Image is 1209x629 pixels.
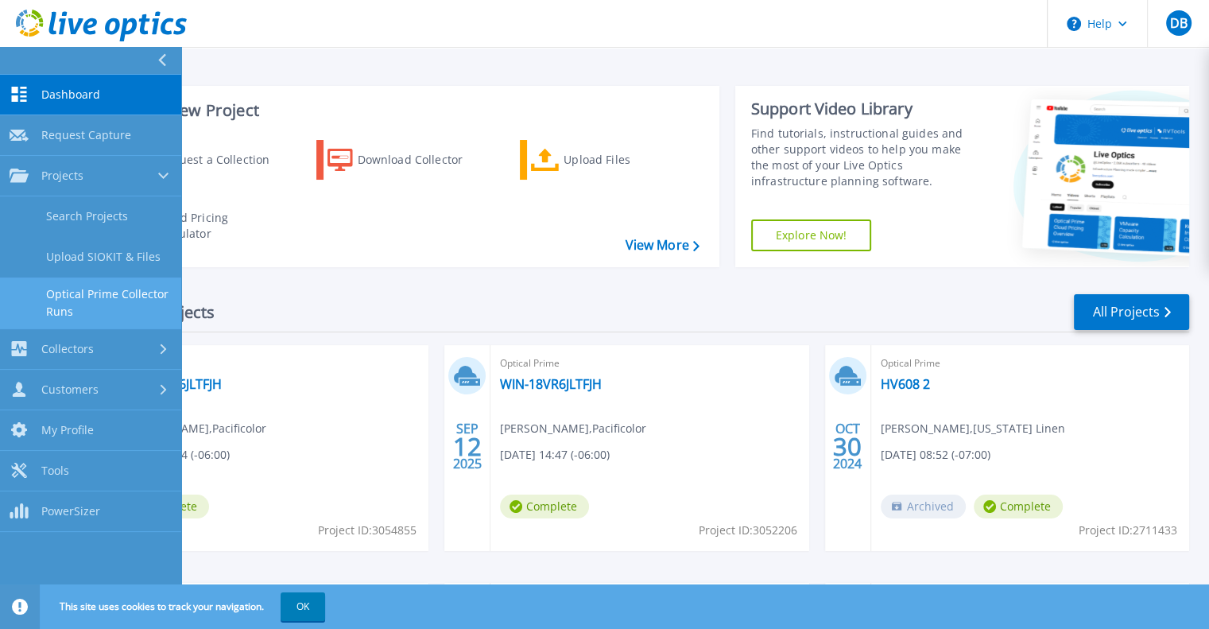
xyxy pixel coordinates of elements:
span: [PERSON_NAME] , Pacificolor [120,420,266,437]
span: My Profile [41,423,94,437]
h3: Start a New Project [113,102,699,119]
span: 12 [453,440,482,453]
a: Download Collector [316,140,494,180]
span: [DATE] 08:52 (-07:00) [881,446,990,464]
span: [PERSON_NAME] , [US_STATE] Linen [881,420,1065,437]
span: Dashboard [41,87,100,102]
a: Cloud Pricing Calculator [113,206,290,246]
div: Request a Collection [158,144,285,176]
a: View More [625,238,699,253]
div: OCT 2024 [832,417,862,476]
div: Upload Files [564,144,691,176]
span: Complete [974,495,1063,518]
a: HV608 2 [881,376,930,392]
div: Find tutorials, instructional guides and other support videos to help you make the most of your L... [751,126,979,189]
span: Collectors [41,342,94,356]
span: Request Capture [41,128,131,142]
div: SEP 2025 [452,417,482,476]
span: [PERSON_NAME] , Pacificolor [500,420,646,437]
a: Explore Now! [751,219,872,251]
span: Project ID: 2711433 [1079,522,1177,539]
button: OK [281,592,325,621]
a: Upload Files [520,140,697,180]
a: Request a Collection [113,140,290,180]
span: 30 [833,440,862,453]
span: PowerSizer [41,504,100,518]
span: Projects [41,169,83,183]
span: Project ID: 3054855 [318,522,417,539]
a: WIN-18VR6JLTFJH [500,376,602,392]
span: Optical Prime [881,355,1180,372]
div: Support Video Library [751,99,979,119]
span: This site uses cookies to track your navigation. [44,592,325,621]
span: Customers [41,382,99,397]
span: DB [1169,17,1187,29]
span: [DATE] 14:47 (-06:00) [500,446,610,464]
span: Project ID: 3052206 [699,522,797,539]
span: Archived [881,495,966,518]
div: Cloud Pricing Calculator [156,210,283,242]
a: All Projects [1074,294,1189,330]
span: Tools [41,464,69,478]
span: Complete [500,495,589,518]
span: Optical Prime [500,355,799,372]
span: Optical Prime [120,355,419,372]
div: Download Collector [358,144,485,176]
